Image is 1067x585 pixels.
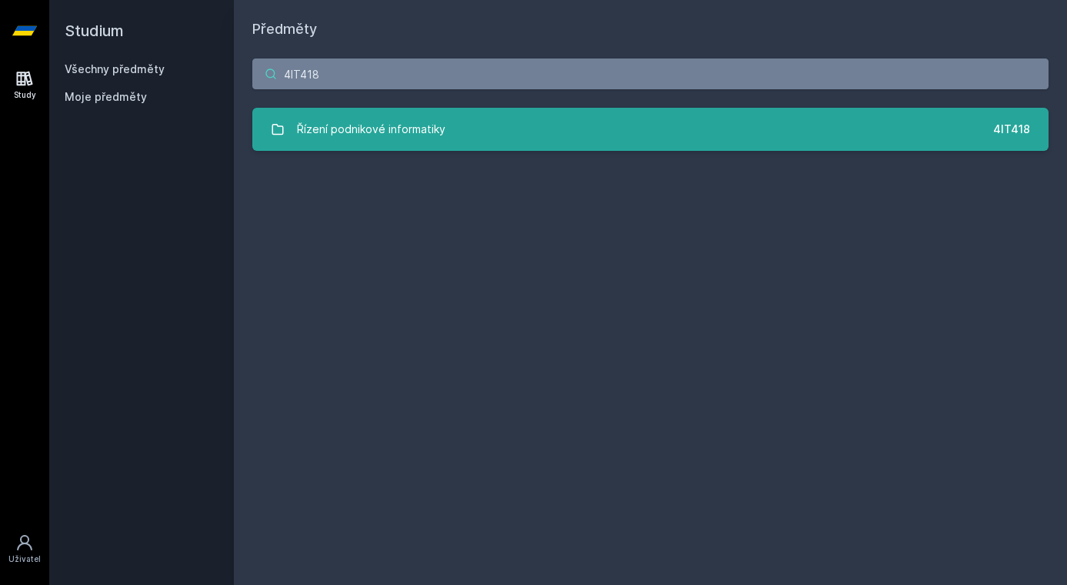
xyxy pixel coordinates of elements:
div: 4IT418 [993,122,1030,137]
a: Řízení podnikové informatiky 4IT418 [252,108,1049,151]
h1: Předměty [252,18,1049,40]
a: Všechny předměty [65,62,165,75]
input: Název nebo ident předmětu… [252,58,1049,89]
div: Řízení podnikové informatiky [297,114,445,145]
span: Moje předměty [65,89,147,105]
a: Uživatel [3,526,46,573]
div: Uživatel [8,553,41,565]
div: Study [14,89,36,101]
a: Study [3,62,46,109]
